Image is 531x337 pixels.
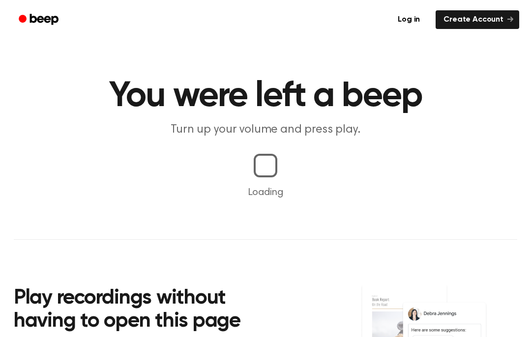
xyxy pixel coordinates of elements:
[12,10,67,29] a: Beep
[12,185,519,200] p: Loading
[14,287,279,334] h2: Play recordings without having to open this page
[388,8,430,31] a: Log in
[14,79,517,114] h1: You were left a beep
[436,10,519,29] a: Create Account
[77,122,454,138] p: Turn up your volume and press play.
